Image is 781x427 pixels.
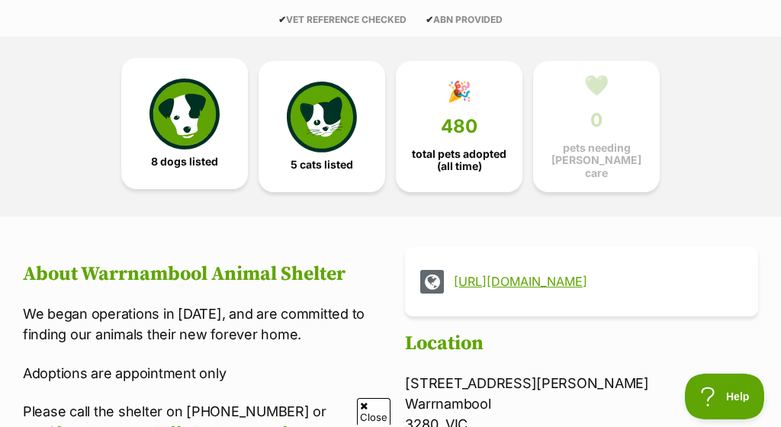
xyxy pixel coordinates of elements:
[533,61,660,192] a: 💚 0 pets needing [PERSON_NAME] care
[23,303,376,345] p: We began operations in [DATE], and are committed to finding our animals their new forever home.
[685,374,766,419] iframe: Help Scout Beacon - Open
[357,398,390,425] span: Close
[278,14,407,25] span: VET REFERENCE CHECKED
[121,58,248,189] a: 8 dogs listed
[409,148,509,172] span: total pets adopted (all time)
[584,74,609,97] div: 💚
[396,61,522,192] a: 🎉 480 total pets adopted (all time)
[405,396,490,412] span: Warrnambool
[441,116,477,137] span: 480
[23,263,376,286] h2: About Warrnambool Animal Shelter
[287,82,357,152] img: cat-icon-068c71abf8fe30c970a85cd354bc8e23425d12f6e8612795f06af48be43a487a.svg
[291,159,353,171] span: 5 cats listed
[405,332,758,355] h2: Location
[426,14,433,25] icon: ✔
[151,156,218,168] span: 8 dogs listed
[426,14,503,25] span: ABN PROVIDED
[454,274,737,288] a: [URL][DOMAIN_NAME]
[447,80,471,103] div: 🎉
[590,110,603,131] span: 0
[405,375,649,391] span: [STREET_ADDRESS][PERSON_NAME]
[546,142,647,178] span: pets needing [PERSON_NAME] care
[23,363,376,384] p: Adoptions are appointment only
[259,61,385,192] a: 5 cats listed
[278,14,286,25] icon: ✔
[149,79,220,149] img: petrescue-icon-eee76f85a60ef55c4a1927667547b313a7c0e82042636edf73dce9c88f694885.svg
